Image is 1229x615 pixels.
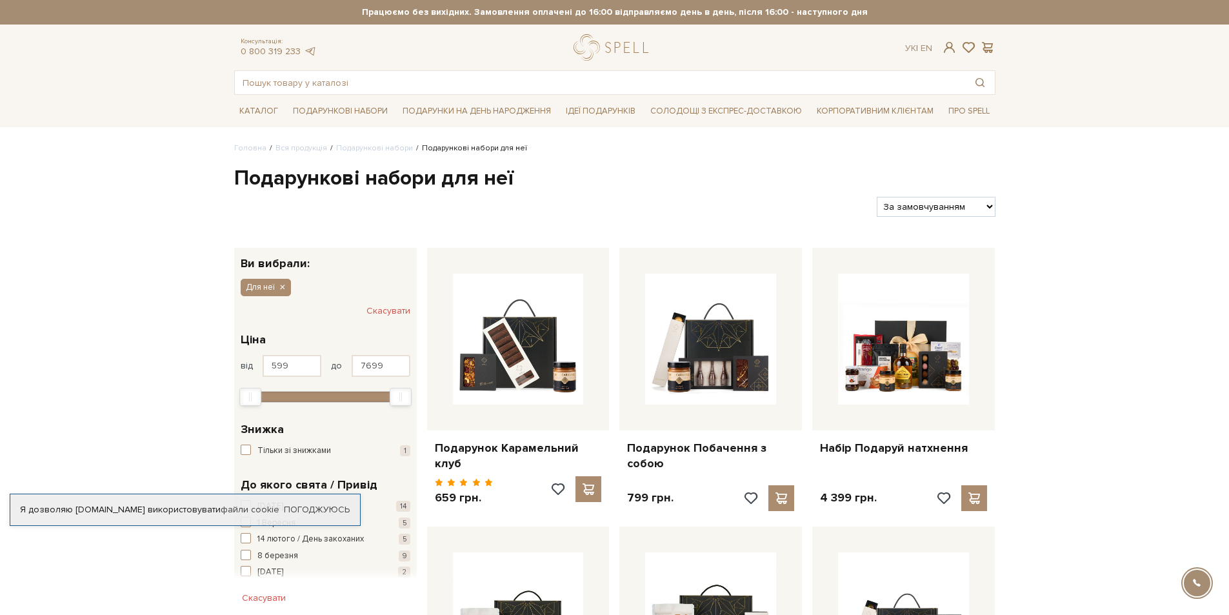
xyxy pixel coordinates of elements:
[263,355,321,377] input: Ціна
[241,566,410,579] button: [DATE] 2
[246,281,275,293] span: Для неї
[390,388,412,406] div: Max
[239,388,261,406] div: Min
[221,504,279,515] a: файли cookie
[627,490,674,505] p: 799 грн.
[352,355,410,377] input: Ціна
[336,143,413,153] a: Подарункові набори
[916,43,918,54] span: |
[241,360,253,372] span: від
[257,445,331,458] span: Тільки зі знижками
[304,46,317,57] a: telegram
[257,550,298,563] span: 8 березня
[275,143,327,153] a: Вся продукція
[812,101,939,121] a: Корпоративним клієнтам
[241,533,410,546] button: 14 лютого / День закоханих 5
[10,504,360,516] div: Я дозволяю [DOMAIN_NAME] використовувати
[234,6,995,18] strong: Працюємо без вихідних. Замовлення оплачені до 16:00 відправляємо день в день, після 16:00 - насту...
[241,550,410,563] button: 8 березня 9
[400,445,410,456] span: 1
[241,476,377,494] span: До якого свята / Привід
[234,165,995,192] h1: Подарункові набори для неї
[574,34,654,61] a: logo
[399,518,410,529] span: 5
[561,101,641,121] a: Ідеї подарунків
[331,360,342,372] span: до
[397,101,556,121] a: Подарунки на День народження
[413,143,527,154] li: Подарункові набори для неї
[241,331,266,348] span: Ціна
[241,37,317,46] span: Консультація:
[234,248,417,269] div: Ви вибрали:
[943,101,995,121] a: Про Spell
[645,100,807,122] a: Солодощі з експрес-доставкою
[288,101,393,121] a: Подарункові набори
[435,490,494,505] p: 659 грн.
[241,421,284,438] span: Знижка
[234,588,294,609] button: Скасувати
[241,46,301,57] a: 0 800 319 233
[257,566,283,579] span: [DATE]
[435,441,602,471] a: Подарунок Карамельний клуб
[399,534,410,545] span: 5
[241,279,291,296] button: Для неї
[627,441,794,471] a: Подарунок Побачення з собою
[234,101,283,121] a: Каталог
[241,445,410,458] button: Тільки зі знижками 1
[257,533,364,546] span: 14 лютого / День закоханих
[284,504,350,516] a: Погоджуюсь
[235,71,965,94] input: Пошук товару у каталозі
[399,550,410,561] span: 9
[234,143,266,153] a: Головна
[905,43,932,54] div: Ук
[921,43,932,54] a: En
[398,567,410,578] span: 2
[820,490,877,505] p: 4 399 грн.
[820,441,987,456] a: Набір Подаруй натхнення
[965,71,995,94] button: Пошук товару у каталозі
[396,501,410,512] span: 14
[366,301,410,321] button: Скасувати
